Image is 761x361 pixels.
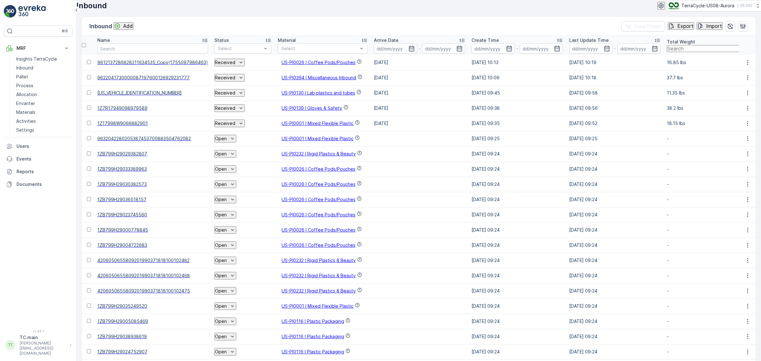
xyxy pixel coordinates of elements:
[20,341,67,356] p: [PERSON_NAME][EMAIL_ADDRESS][DOMAIN_NAME]
[282,151,356,156] span: US-PI0232 I Rigid Plastics & Beauty
[97,151,208,157] a: 1ZB799H29029382807
[468,299,566,314] td: [DATE] 09:24
[16,56,57,62] p: Insights TerraCycle
[215,319,227,324] p: Open
[282,121,354,126] span: US-PI0001 I Mixed Flexible Plastic
[667,227,758,233] p: -
[97,196,208,203] span: 1ZB799H29036518157
[468,344,566,359] td: [DATE] 09:24
[667,59,758,66] p: 16.85 lbs
[14,72,72,81] a: Pallet
[215,121,235,126] p: Received
[697,22,723,30] button: Import
[76,1,107,11] p: Inbound
[282,227,355,233] a: US-PI0026 I Coffee Pods/Pouches
[214,226,236,234] button: Open
[468,101,566,116] td: [DATE] 09:38
[667,318,758,325] p: -
[214,150,236,158] button: Open
[97,242,208,248] a: 1ZB799H29004722683
[14,81,72,90] a: Process
[214,318,236,325] button: Open
[123,23,133,29] p: Add
[215,75,235,80] p: Received
[214,287,236,295] button: Open
[282,136,354,141] a: US-PI0001 I Mixed Flexible Plastic
[97,181,208,187] a: 1ZB799H29030382573
[97,333,208,340] span: 1ZB799H29038938619
[667,120,758,127] p: 18.15 lbs
[4,334,72,356] button: TTTC.main[PERSON_NAME][EMAIL_ADDRESS][DOMAIN_NAME]
[97,349,208,355] span: 1ZB799H29024752907
[18,5,46,18] img: logo_light-DOdMpM7g.png
[371,116,468,131] td: [DATE]
[97,166,208,172] a: 1ZB799H29033389963
[281,45,358,52] p: Select
[214,257,236,264] button: Open
[566,55,664,70] td: [DATE] 10:19
[667,105,758,111] p: 38.2 lbs
[282,181,355,187] a: US-PI0026 I Coffee Pods/Pouches
[282,349,344,354] a: US-PI0116 I Plastic Packaging
[621,21,665,31] button: Clear Filters
[16,82,33,89] p: Process
[97,59,208,66] span: 9612137286828211634535_Copy(1755097986463)
[667,212,758,218] p: -
[282,242,355,248] a: US-PI0026 I Coffee Pods/Pouches
[97,105,208,111] a: 1Z7R17949098979589
[371,70,468,85] td: [DATE]
[282,288,356,293] span: US-PI0232 I Rigid Plastics & Beauty
[737,3,752,8] p: ( -05:00 )
[97,212,208,218] span: 1ZB799H29023745560
[215,90,235,95] p: Received
[667,242,758,248] p: -
[566,161,664,177] td: [DATE] 09:24
[16,45,60,51] p: MRF
[667,166,758,172] p: -
[16,100,35,107] p: Envanter
[97,303,208,309] a: 1ZB799H29035249520
[282,273,356,278] a: US-PI0232 I Rigid Plastics & Beauty
[215,349,227,354] p: Open
[566,85,664,101] td: [DATE] 09:58
[668,22,694,30] button: Export
[282,334,344,339] a: US-PI0116 I Plastic Packaging
[468,222,566,238] td: [DATE] 09:24
[215,243,227,248] p: Open
[468,207,566,222] td: [DATE] 09:24
[97,75,208,81] span: 9622041730000087197600126929231777
[14,126,72,135] a: Settings
[667,303,758,309] p: -
[468,238,566,253] td: [DATE] 09:24
[282,258,356,263] span: US-PI0232 I Rigid Plastics & Beauty
[215,106,235,111] p: Received
[214,196,236,203] button: Open
[566,344,664,359] td: [DATE] 09:24
[97,272,208,279] a: 4206050655809201990371818100102468
[282,197,355,202] a: US-PI0026 I Coffee Pods/Pouches
[667,90,758,96] p: 11.35 lbs
[566,222,664,238] td: [DATE] 09:24
[422,43,465,54] input: dd/mm/yyyy
[4,178,72,191] a: Documents
[282,166,355,172] a: US-PI0026 I Coffee Pods/Pouches
[16,168,70,175] p: Reports
[16,127,34,133] p: Settings
[667,272,758,279] p: -
[468,161,566,177] td: [DATE] 09:24
[566,238,664,253] td: [DATE] 09:24
[97,135,208,142] span: 9632042280205387453700883504762082
[667,349,758,355] p: -
[472,37,499,43] p: Create Time
[667,196,758,203] p: -
[14,117,72,126] a: Activities
[468,329,566,344] td: [DATE] 09:24
[282,105,342,111] a: US-PI0139 I Gloves & Safety
[566,299,664,314] td: [DATE] 09:24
